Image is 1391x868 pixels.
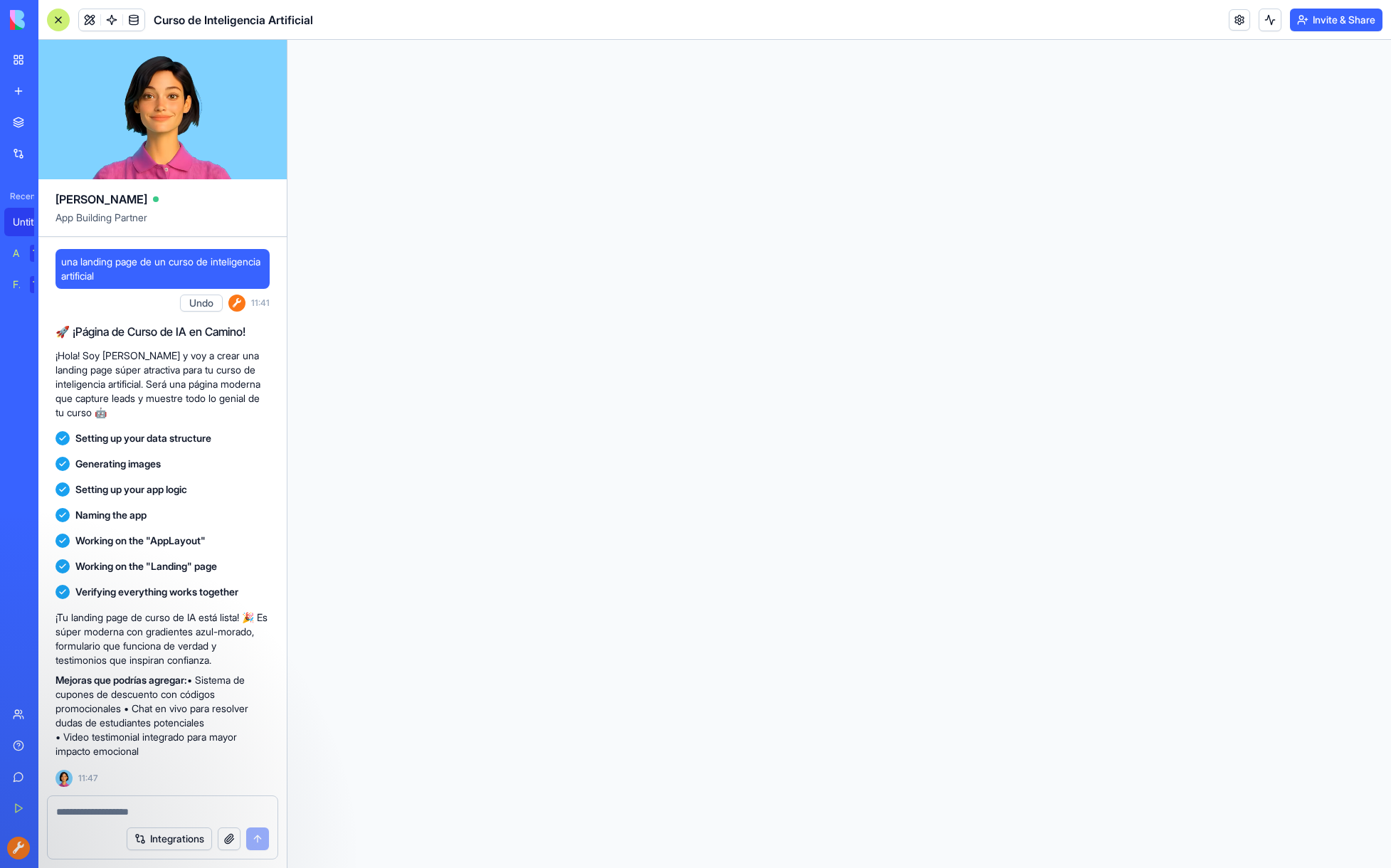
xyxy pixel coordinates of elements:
strong: Mejoras que podrías agregar: [55,674,187,686]
span: App Building Partner [55,211,270,236]
span: una landing page de un curso de inteligencia artificial [61,255,264,283]
p: ¡Hola! Soy [PERSON_NAME] y voy a crear una landing page súper atractiva para tu curso de intelige... [55,349,270,420]
button: Integrations [127,827,212,850]
div: Feedback Form [13,277,20,292]
span: Naming the app [75,508,147,522]
a: Untitled App [4,208,61,236]
img: logo [10,10,98,30]
span: 11:47 [78,773,97,784]
h2: 🚀 ¡Página de Curso de IA en Camino! [55,323,270,340]
span: [PERSON_NAME] [55,191,147,208]
span: Generating images [75,457,161,471]
div: TRY [30,245,53,262]
iframe: Intercom notifications message [203,761,487,861]
img: Ella_00000_wcx2te.png [55,770,73,787]
span: Verifying everything works together [75,585,238,599]
div: TRY [30,276,53,293]
p: ¡Tu landing page de curso de IA está lista! 🎉 Es súper moderna con gradientes azul-morado, formul... [55,610,270,667]
p: • Sistema de cupones de descuento con códigos promocionales • Chat en vivo para resolver dudas de... [55,673,270,758]
a: Feedback FormTRY [4,270,61,299]
span: Setting up your app logic [75,482,187,497]
button: Undo [180,295,223,312]
a: AI Logo GeneratorTRY [4,239,61,268]
div: AI Logo Generator [13,246,20,260]
span: Working on the "AppLayout" [75,534,206,548]
img: ACg8ocIA0hAzOg7pCON-9lf0Z7G4HwPwv-8MZCaErTKptF8mbFTmSdQw=s96-c [228,295,245,312]
button: Invite & Share [1290,9,1382,31]
img: ACg8ocIA0hAzOg7pCON-9lf0Z7G4HwPwv-8MZCaErTKptF8mbFTmSdQw=s96-c [7,837,30,859]
span: Working on the "Landing" page [75,559,217,573]
span: Recent [4,191,34,202]
span: 11:41 [251,297,270,309]
span: Curso de Inteligencia Artificial [154,11,313,28]
span: Setting up your data structure [75,431,211,445]
div: Untitled App [13,215,53,229]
